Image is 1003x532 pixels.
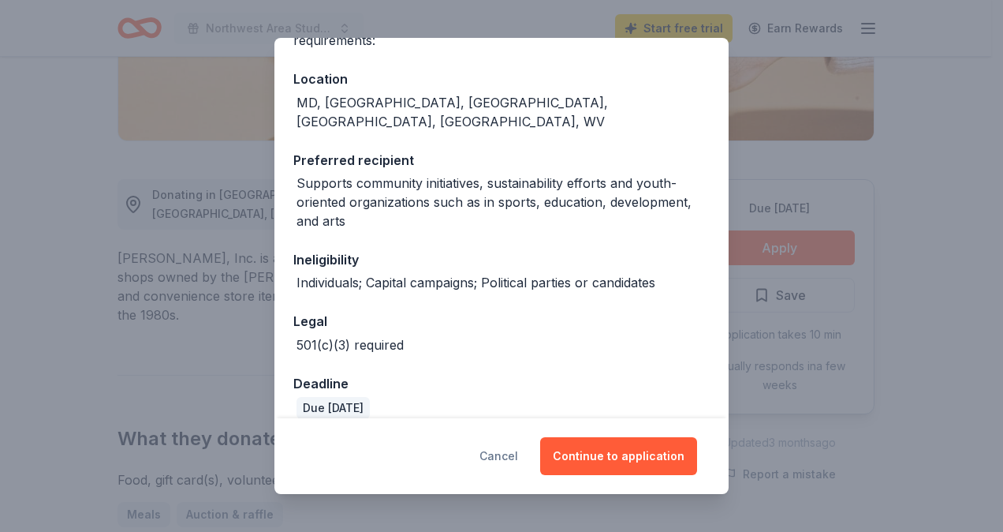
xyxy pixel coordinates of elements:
[296,174,710,230] div: Supports community initiatives, sustainability efforts and youth-oriented organizations such as i...
[293,150,710,170] div: Preferred recipient
[293,69,710,89] div: Location
[296,335,404,354] div: 501(c)(3) required
[296,273,655,292] div: Individuals; Capital campaigns; Political parties or candidates
[540,437,697,475] button: Continue to application
[293,311,710,332] div: Legal
[296,93,710,131] div: MD, [GEOGRAPHIC_DATA], [GEOGRAPHIC_DATA], [GEOGRAPHIC_DATA], [GEOGRAPHIC_DATA], WV
[479,437,518,475] button: Cancel
[293,249,710,270] div: Ineligibility
[293,373,710,394] div: Deadline
[296,397,370,419] div: Due [DATE]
